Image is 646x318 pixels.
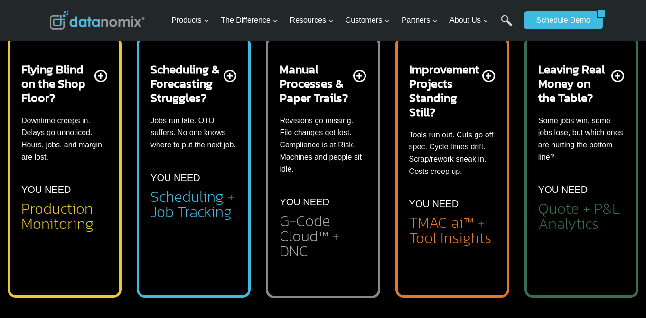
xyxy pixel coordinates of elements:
[129,211,160,218] a: Privacy Policy
[409,62,480,119] h2: Improvement Projects Standing Still?
[290,14,334,27] span: Resources
[50,11,145,30] img: Datanomix
[214,39,256,48] span: Phone number
[168,5,519,36] nav: Primary Navigation
[409,129,496,177] p: Tools run out. Cuts go off spec. Cycle times drift. Scrap/rework sneak in. Costs creep up.
[214,0,244,9] span: Last Name
[21,62,93,105] h2: Flying Blind on the Shop Floor?
[449,14,488,27] span: About Us
[538,62,609,105] h2: Leaving Real Money on the Table?
[538,115,625,163] p: Some jobs win, some jobs lose, but which ones are hurting the bottom line?
[106,211,121,218] a: Terms
[150,115,237,151] p: Jobs run late. OTD suffers. No one knows where to put the next job.
[280,213,366,259] h2: G-Code Cloud™ + DNC
[402,14,438,27] span: Partners
[214,117,250,126] span: State/Region
[409,196,459,211] p: YOU NEED
[280,115,366,175] p: Revisions go missing. File changes get lost. Compliance is at Risk. Machines and people sit idle.
[409,215,496,245] h2: TMAC ai™ + Tool Insights
[538,182,588,197] p: YOU NEED
[150,170,200,185] p: YOU NEED
[150,189,237,219] h2: Scheduling + Job Tracking
[171,14,209,27] span: Products
[280,62,351,105] h2: Manual Processes & Paper Trails?
[501,15,513,36] a: Search
[346,14,390,27] span: Customers
[150,62,222,105] h2: Scheduling & Forecasting Struggles?
[5,150,157,313] iframe: Popup CTA
[538,201,625,231] h2: Quote + P&L Analytics
[280,194,329,209] p: YOU NEED
[21,115,108,163] p: Downtime creeps in. Delays go unnoticed. Hours, jobs, and margin are lost.
[524,11,597,29] a: Schedule Demo
[221,14,278,27] span: The Difference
